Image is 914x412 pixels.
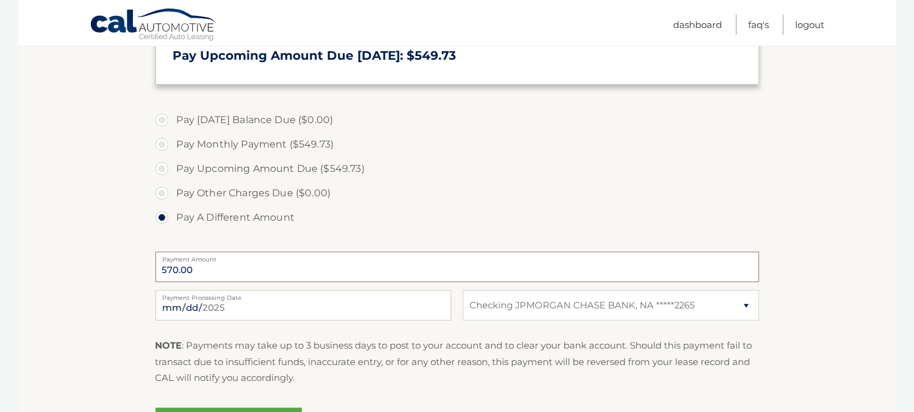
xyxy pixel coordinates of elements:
label: Pay Other Charges Due ($0.00) [155,181,759,205]
a: Cal Automotive [90,8,218,43]
label: Pay [DATE] Balance Due ($0.00) [155,108,759,132]
label: Payment Processing Date [155,290,451,300]
a: Logout [796,15,825,35]
label: Pay A Different Amount [155,205,759,230]
input: Payment Amount [155,252,759,282]
h3: Pay Upcoming Amount Due [DATE]: $549.73 [173,48,741,63]
a: Dashboard [674,15,723,35]
label: Pay Monthly Payment ($549.73) [155,132,759,157]
a: FAQ's [749,15,769,35]
input: Payment Date [155,290,451,321]
p: : Payments may take up to 3 business days to post to your account and to clear your bank account.... [155,338,759,386]
label: Pay Upcoming Amount Due ($549.73) [155,157,759,181]
strong: NOTE [155,339,182,351]
label: Payment Amount [155,252,759,261]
